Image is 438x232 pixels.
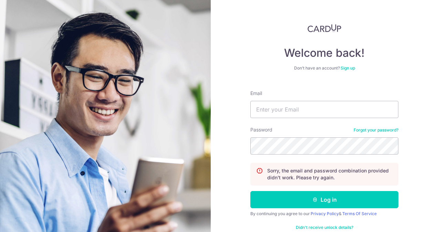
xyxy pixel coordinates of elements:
a: Privacy Policy [311,211,339,216]
label: Email [250,90,262,97]
a: Didn't receive unlock details? [296,225,353,230]
p: Sorry, the email and password combination provided didn't work. Please try again. [267,167,393,181]
div: Don’t have an account? [250,65,398,71]
input: Enter your Email [250,101,398,118]
div: By continuing you agree to our & [250,211,398,217]
button: Log in [250,191,398,208]
a: Sign up [341,65,355,71]
img: CardUp Logo [307,24,341,32]
label: Password [250,126,272,133]
a: Forgot your password? [354,127,398,133]
a: Terms Of Service [342,211,377,216]
h4: Welcome back! [250,46,398,60]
